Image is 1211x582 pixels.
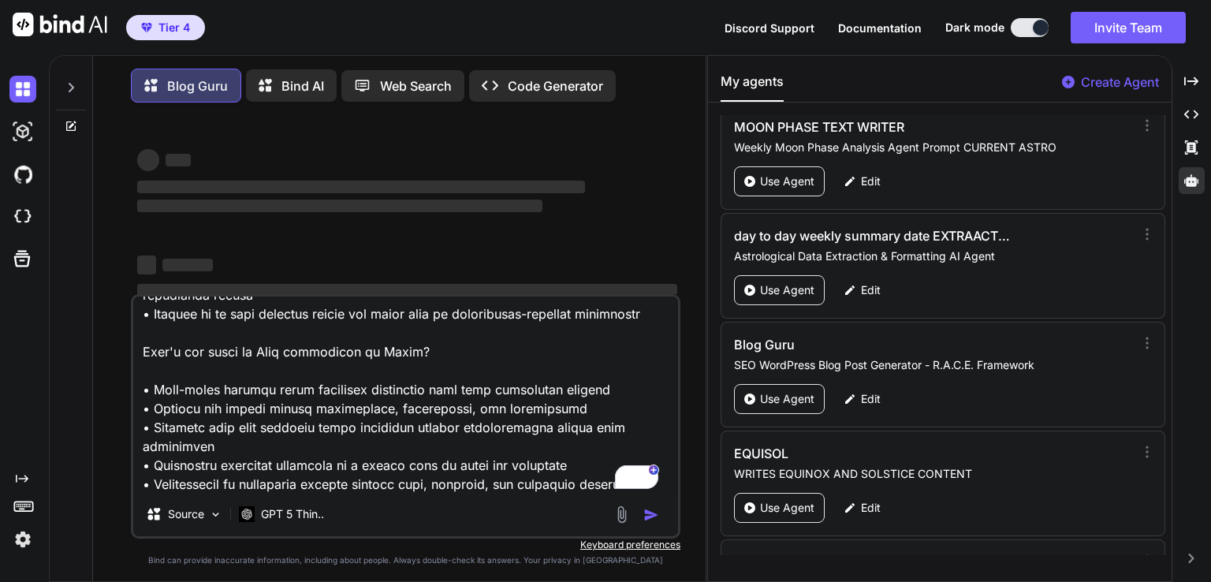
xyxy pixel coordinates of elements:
button: Documentation [838,20,922,36]
p: Keyboard preferences [131,539,680,551]
p: Create Agent [1081,73,1159,91]
img: darkChat [9,76,36,103]
h3: Monthly Planet Positions Summary AI Agent [734,553,1014,572]
span: ‌ [162,259,213,271]
span: Tier 4 [158,20,190,35]
p: Astrological Data Extraction & Formatting AI Agent [734,248,1134,264]
button: Discord Support [725,20,814,36]
img: GPT 5 Thinking High [239,506,255,521]
img: icon [643,507,659,523]
span: Documentation [838,21,922,35]
p: Blog Guru [167,76,228,95]
img: githubDark [9,161,36,188]
img: Bind AI [13,13,107,36]
h3: Blog Guru [734,335,1014,354]
img: Pick Models [209,508,222,521]
p: Edit [861,500,881,516]
img: premium [141,23,152,32]
button: Invite Team [1071,12,1186,43]
img: darkAi-studio [9,118,36,145]
span: Dark mode [945,20,1004,35]
p: Weekly Moon Phase Analysis Agent Prompt CURRENT ASTRO [734,140,1134,155]
span: ‌ [137,200,542,212]
p: Use Agent [760,391,814,407]
img: cloudideIcon [9,203,36,230]
p: Edit [861,173,881,189]
p: Bind AI [281,76,324,95]
span: ‌ [137,149,159,171]
img: settings [9,526,36,553]
span: Discord Support [725,21,814,35]
p: Bind can provide inaccurate information, including about people. Always double-check its answers.... [131,554,680,566]
p: Code Generator [508,76,603,95]
p: GPT 5 Thin.. [261,506,324,522]
textarea: To enrich screen reader interactions, please activate Accessibility in Grammarly extension settings [133,297,678,492]
h3: MOON PHASE TEXT WRITER [734,118,1014,136]
p: Edit [861,391,881,407]
p: WRITES EQUINOX AND SOLSTICE CONTENT [734,466,1134,482]
span: ‌ [137,181,586,193]
p: Source [168,506,204,522]
p: Use Agent [760,282,814,298]
p: Edit [861,282,881,298]
h3: day to day weekly summary date EXTRAACTOR [734,226,1014,245]
button: My agents [721,72,784,102]
p: Web Search [380,76,452,95]
span: ‌ [137,284,677,297]
p: Use Agent [760,500,814,516]
button: premiumTier 4 [126,15,205,40]
img: attachment [613,506,631,524]
p: Use Agent [760,173,814,189]
span: ‌ [166,154,191,166]
p: SEO WordPress Blog Post Generator - R.A.C.E. Framework [734,357,1134,373]
h3: EQUISOL [734,444,1014,463]
span: ‌ [137,256,156,274]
